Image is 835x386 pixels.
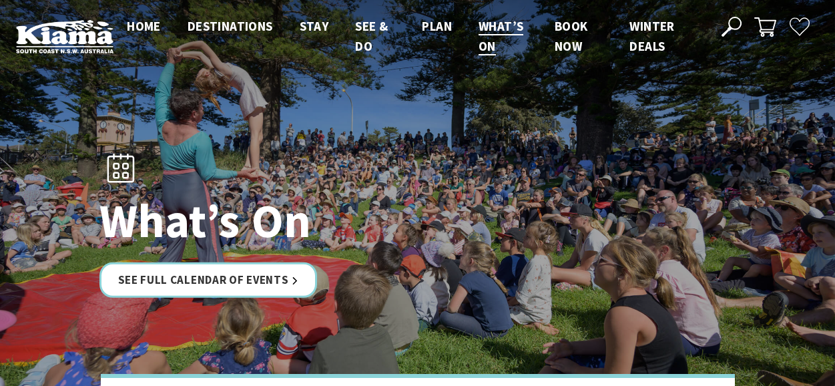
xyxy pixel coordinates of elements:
span: Destinations [188,18,273,34]
h1: What’s On [99,195,477,246]
nav: Main Menu [113,16,706,57]
span: See & Do [355,18,388,54]
span: Home [127,18,161,34]
img: Kiama Logo [16,19,113,53]
span: Book now [555,18,588,54]
a: See Full Calendar of Events [99,262,318,298]
span: Winter Deals [629,18,674,54]
span: Plan [422,18,452,34]
span: What’s On [479,18,523,54]
span: Stay [300,18,329,34]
